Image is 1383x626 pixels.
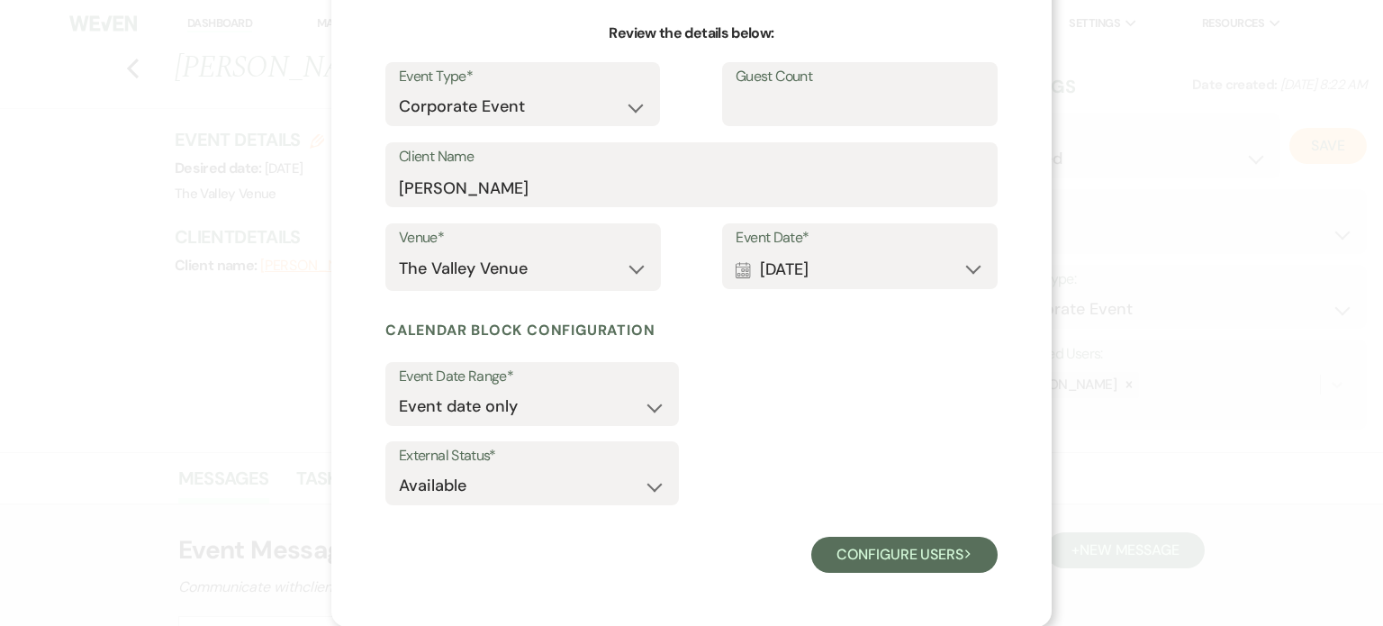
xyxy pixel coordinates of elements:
label: Venue* [399,225,647,251]
label: Event Date Range* [399,364,665,390]
button: [DATE] [736,251,984,287]
h3: Review the details below: [385,23,998,43]
label: External Status* [399,443,665,469]
button: Configure users [811,537,998,573]
label: Client Name [399,144,984,170]
label: Event Type* [399,64,646,90]
h6: Calendar block configuration [385,321,998,340]
label: Event Date* [736,225,984,251]
label: Guest Count [736,64,984,90]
